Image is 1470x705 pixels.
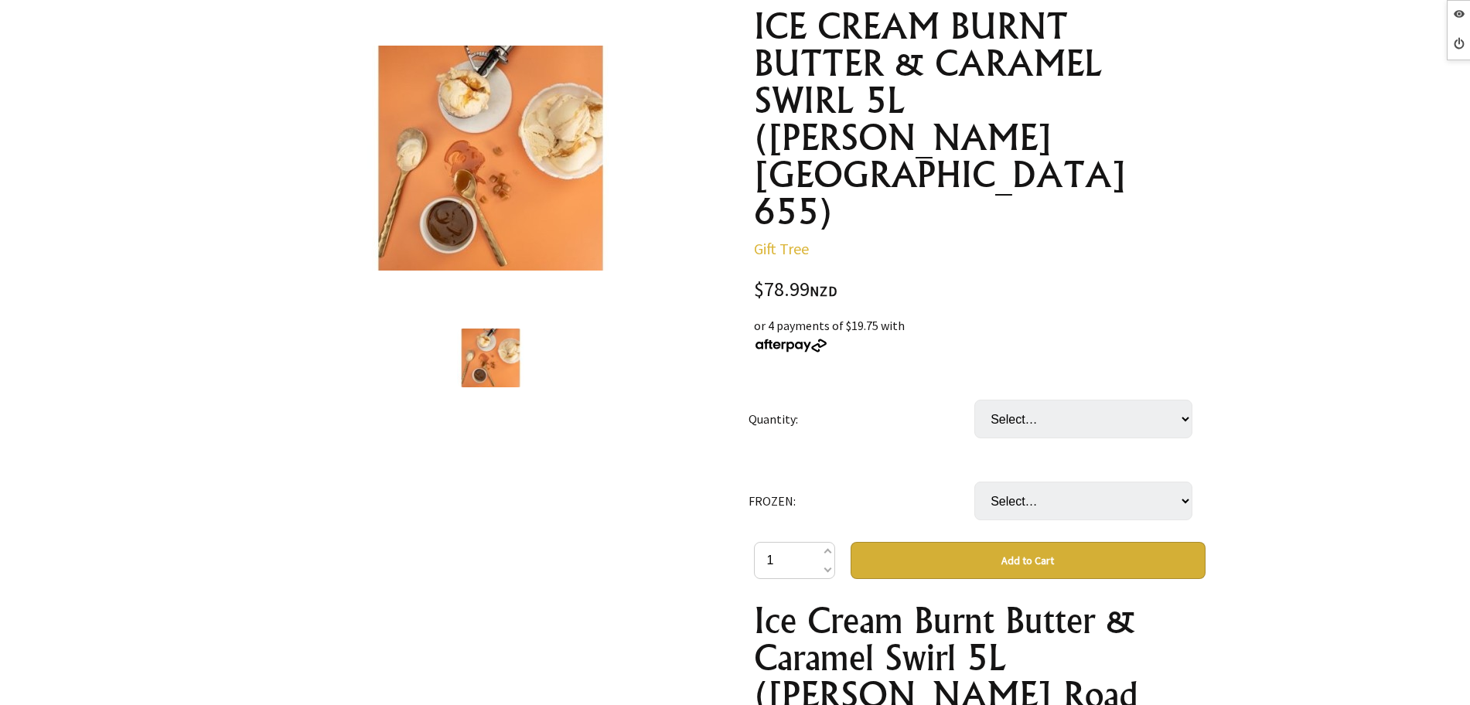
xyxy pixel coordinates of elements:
div: $78.99 [754,280,1206,301]
img: ICE CREAM BURNT BUTTER & CARAMEL SWIRL 5L (LEWIS ROAD 655) [361,46,620,271]
img: Afterpay [754,339,828,352]
div: or 4 payments of $19.75 with [754,316,1206,353]
a: Gift Tree [754,239,809,258]
img: ICE CREAM BURNT BUTTER & CARAMEL SWIRL 5L (LEWIS ROAD 655) [457,329,525,387]
h1: ICE CREAM BURNT BUTTER & CARAMEL SWIRL 5L ([PERSON_NAME][GEOGRAPHIC_DATA] 655) [754,8,1206,230]
td: Quantity: [749,378,974,460]
button: Add to Cart [851,542,1206,579]
td: FROZEN: [749,460,974,542]
span: NZD [810,282,837,300]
